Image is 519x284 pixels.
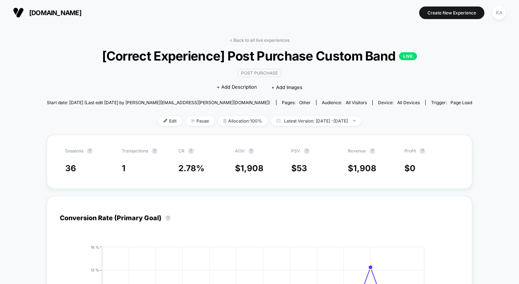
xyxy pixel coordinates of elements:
[65,148,83,154] span: Sessions
[346,100,367,105] span: All Visitors
[372,100,425,105] span: Device:
[353,120,356,121] img: end
[188,148,194,154] button: ?
[122,148,148,154] span: Transactions
[369,148,375,154] button: ?
[91,268,99,272] tspan: 12 %
[186,116,214,126] span: Pause
[291,163,307,173] span: $
[490,5,508,20] button: KA
[158,116,182,126] span: Edit
[91,245,99,249] tspan: 16 %
[399,52,417,60] p: LIVE
[164,119,167,123] img: edit
[165,215,171,221] button: ?
[238,69,281,77] span: Post Purchase
[410,163,416,173] span: 0
[87,148,93,154] button: ?
[11,7,84,18] button: [DOMAIN_NAME]
[404,148,416,154] span: Profit
[276,119,280,123] img: calendar
[299,100,311,105] span: other
[492,6,506,20] div: KA
[217,84,257,91] span: + Add Description
[451,100,472,105] span: Page Load
[152,148,158,154] button: ?
[271,84,302,90] span: + Add Images
[223,119,226,123] img: rebalance
[60,214,174,222] div: Conversion Rate (Primary Goal)
[291,148,300,154] span: PSV
[68,48,451,63] span: [Correct Experience] Post Purchase Custom Band
[431,100,472,105] div: Trigger:
[240,163,263,173] span: 1,908
[13,7,24,18] img: Visually logo
[322,100,367,105] div: Audience:
[353,163,376,173] span: 1,908
[304,148,310,154] button: ?
[122,163,125,173] span: 1
[282,100,311,105] div: Pages:
[404,163,416,173] span: $
[348,163,376,173] span: $
[178,163,204,173] span: 2.78 %
[178,148,185,154] span: CR
[29,9,81,17] span: [DOMAIN_NAME]
[248,148,254,154] button: ?
[235,148,245,154] span: AOV
[47,100,270,105] span: Start date: [DATE] (Last edit [DATE] by [PERSON_NAME][EMAIL_ADDRESS][PERSON_NAME][DOMAIN_NAME])
[218,116,267,126] span: Allocation: 100%
[297,163,307,173] span: 53
[420,148,425,154] button: ?
[65,163,76,173] span: 36
[397,100,420,105] span: all devices
[271,116,361,126] span: Latest Version: [DATE] - [DATE]
[230,37,289,43] a: < Back to all live experiences
[191,119,195,123] img: end
[348,148,366,154] span: Revenue
[419,6,484,19] button: Create New Experience
[235,163,263,173] span: $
